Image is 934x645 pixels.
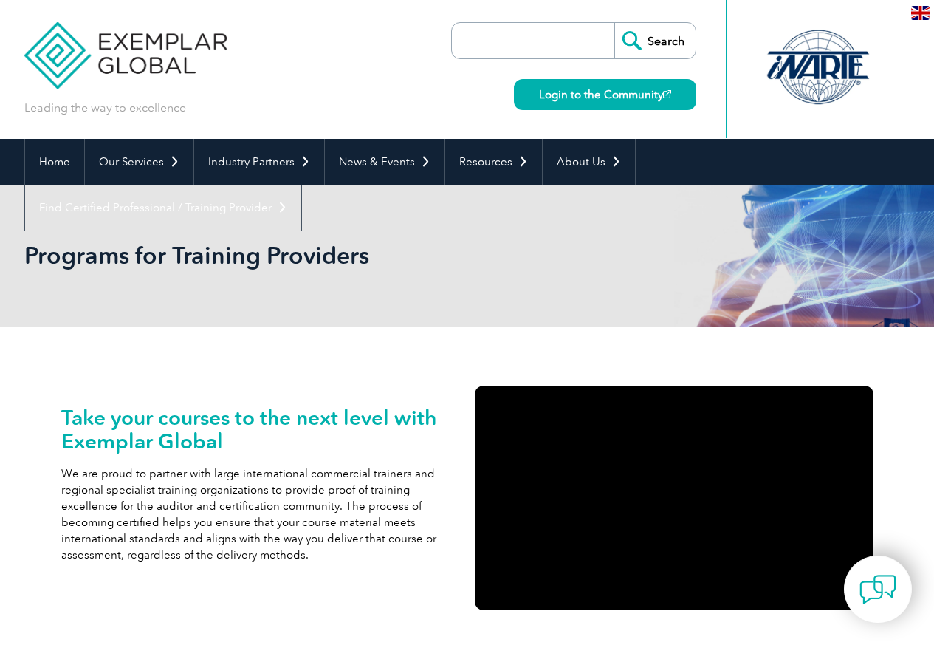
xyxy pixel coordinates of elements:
[859,571,896,608] img: contact-chat.png
[614,23,696,58] input: Search
[325,139,444,185] a: News & Events
[25,139,84,185] a: Home
[24,244,645,267] h2: Programs for Training Providers
[61,465,460,563] p: We are proud to partner with large international commercial trainers and regional specialist trai...
[911,6,930,20] img: en
[663,90,671,98] img: open_square.png
[61,406,460,453] h2: Take your courses to the next level with Exemplar Global
[514,79,696,110] a: Login to the Community
[24,100,186,116] p: Leading the way to excellence
[543,139,635,185] a: About Us
[85,139,193,185] a: Our Services
[445,139,542,185] a: Resources
[25,185,301,231] a: Find Certified Professional / Training Provider
[194,139,324,185] a: Industry Partners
